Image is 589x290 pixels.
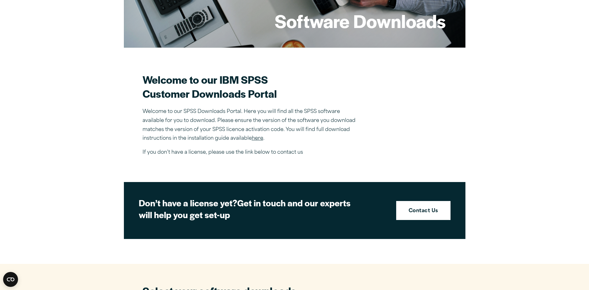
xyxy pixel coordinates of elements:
a: here [252,136,263,141]
h2: Get in touch and our experts will help you get set-up [139,197,356,220]
button: Open CMP widget [3,272,18,287]
h2: Welcome to our IBM SPSS Customer Downloads Portal [143,72,360,101]
strong: Contact Us [409,207,438,215]
h1: Software Downloads [275,9,446,33]
p: Welcome to our SPSS Downloads Portal. Here you will find all the SPSS software available for you ... [143,107,360,143]
strong: Don’t have a license yet? [139,196,237,209]
p: If you don’t have a license, please use the link below to contact us [143,148,360,157]
a: Contact Us [396,201,451,220]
